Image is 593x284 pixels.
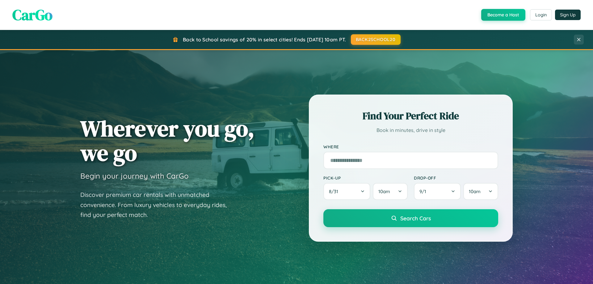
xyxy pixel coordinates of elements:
button: 9/1 [414,183,461,200]
button: Become a Host [481,9,525,21]
span: 8 / 31 [329,189,341,194]
button: 10am [373,183,408,200]
button: Sign Up [555,10,581,20]
button: 8/31 [323,183,370,200]
button: Login [530,9,552,20]
label: Pick-up [323,175,408,180]
button: 10am [463,183,498,200]
span: Search Cars [400,215,431,222]
p: Discover premium car rentals with unmatched convenience. From luxury vehicles to everyday rides, ... [80,190,235,220]
label: Where [323,144,498,149]
button: Search Cars [323,209,498,227]
h3: Begin your journey with CarGo [80,171,189,180]
span: CarGo [12,5,53,25]
p: Book in minutes, drive in style [323,126,498,135]
button: BACK2SCHOOL20 [351,34,401,45]
span: 10am [469,189,481,194]
h2: Find Your Perfect Ride [323,109,498,123]
span: 9 / 1 [419,189,429,194]
h1: Wherever you go, we go [80,116,254,165]
span: 10am [378,189,390,194]
label: Drop-off [414,175,498,180]
span: Back to School savings of 20% in select cities! Ends [DATE] 10am PT. [183,36,346,43]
